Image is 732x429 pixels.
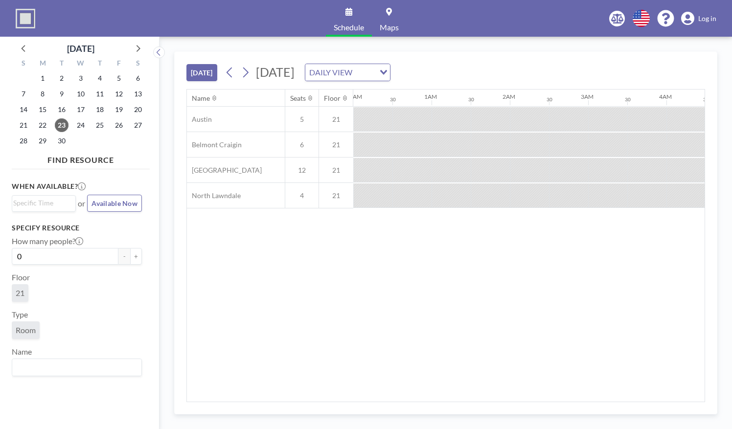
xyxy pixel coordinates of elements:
span: Saturday, September 6, 2025 [131,71,145,85]
span: Austin [187,115,212,124]
span: Monday, September 15, 2025 [36,103,49,116]
span: Friday, September 12, 2025 [112,87,126,101]
div: Floor [324,94,341,103]
button: [DATE] [186,64,217,81]
span: Thursday, September 11, 2025 [93,87,107,101]
span: 5 [285,115,319,124]
span: 21 [319,140,353,149]
span: Friday, September 19, 2025 [112,103,126,116]
div: 4AM [659,93,672,100]
h3: Specify resource [12,224,142,232]
label: Name [12,347,32,357]
div: 12AM [346,93,362,100]
span: Tuesday, September 30, 2025 [55,134,69,148]
span: Wednesday, September 24, 2025 [74,118,88,132]
span: Sunday, September 28, 2025 [17,134,30,148]
div: 1AM [424,93,437,100]
span: Log in [698,14,716,23]
button: + [130,248,142,265]
input: Search for option [13,198,70,208]
button: Available Now [87,195,142,212]
span: Available Now [91,199,137,207]
span: North Lawndale [187,191,241,200]
div: T [90,58,109,70]
label: How many people? [12,236,83,246]
span: Saturday, September 27, 2025 [131,118,145,132]
span: Monday, September 1, 2025 [36,71,49,85]
div: Search for option [305,64,390,81]
span: [GEOGRAPHIC_DATA] [187,166,262,175]
div: Search for option [12,359,141,376]
span: Wednesday, September 10, 2025 [74,87,88,101]
div: [DATE] [67,42,94,55]
input: Search for option [355,66,374,79]
span: Friday, September 26, 2025 [112,118,126,132]
a: Log in [681,12,716,25]
span: 6 [285,140,319,149]
span: Wednesday, September 17, 2025 [74,103,88,116]
span: DAILY VIEW [307,66,354,79]
div: Seats [290,94,306,103]
div: 30 [547,96,552,103]
span: Maps [380,23,399,31]
span: Tuesday, September 9, 2025 [55,87,69,101]
span: Sunday, September 14, 2025 [17,103,30,116]
span: Thursday, September 4, 2025 [93,71,107,85]
div: 30 [390,96,396,103]
span: 21 [16,288,24,298]
label: Floor [12,272,30,282]
div: M [33,58,52,70]
img: organization-logo [16,9,35,28]
div: 30 [468,96,474,103]
div: S [14,58,33,70]
div: 30 [625,96,631,103]
span: 21 [319,191,353,200]
span: 21 [319,115,353,124]
span: Saturday, September 13, 2025 [131,87,145,101]
div: S [128,58,147,70]
div: T [52,58,71,70]
span: Thursday, September 25, 2025 [93,118,107,132]
span: Saturday, September 20, 2025 [131,103,145,116]
h4: FIND RESOURCE [12,151,150,165]
span: Friday, September 5, 2025 [112,71,126,85]
div: Name [192,94,210,103]
span: Tuesday, September 2, 2025 [55,71,69,85]
input: Search for option [13,361,136,374]
span: [DATE] [256,65,295,79]
div: W [71,58,91,70]
span: 12 [285,166,319,175]
span: or [78,199,85,208]
span: Thursday, September 18, 2025 [93,103,107,116]
span: Monday, September 22, 2025 [36,118,49,132]
span: Tuesday, September 16, 2025 [55,103,69,116]
span: Tuesday, September 23, 2025 [55,118,69,132]
div: F [109,58,128,70]
button: - [118,248,130,265]
span: Belmont Craigin [187,140,242,149]
label: Type [12,310,28,319]
span: Wednesday, September 3, 2025 [74,71,88,85]
span: 21 [319,166,353,175]
span: Sunday, September 21, 2025 [17,118,30,132]
div: 30 [703,96,709,103]
span: Room [16,325,36,335]
div: 3AM [581,93,594,100]
span: Sunday, September 7, 2025 [17,87,30,101]
span: 4 [285,191,319,200]
div: 2AM [503,93,515,100]
span: Schedule [334,23,364,31]
span: Monday, September 29, 2025 [36,134,49,148]
div: Search for option [12,196,75,210]
span: Monday, September 8, 2025 [36,87,49,101]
